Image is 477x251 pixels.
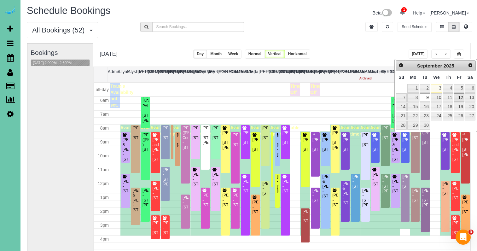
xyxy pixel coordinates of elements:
span: 9am [100,139,109,144]
a: 2 [420,84,430,93]
span: Available time [410,125,429,137]
a: 24 [431,112,443,120]
div: [PERSON_NAME] ([PERSON_NAME]) - [STREET_ADDRESS] [422,126,428,145]
div: Archived [359,76,369,81]
span: Saturday [468,75,473,80]
span: Sunday [398,75,404,80]
span: Available time [220,125,240,137]
a: 5 [454,84,464,93]
div: [PERSON_NAME] - [STREET_ADDRESS][PERSON_NAME] [362,188,369,208]
div: [PERSON_NAME] - [STREET_ADDRESS] [152,186,159,201]
button: Horizontal [285,50,310,59]
div: [PERSON_NAME] - [STREET_ADDRESS] [282,179,288,194]
span: Available time [280,125,300,137]
button: Vertical [265,50,285,59]
span: Available time [390,125,410,137]
div: [PERSON_NAME] - [STREET_ADDRESS] [276,143,278,157]
div: [PERSON_NAME] - [STREET_ADDRESS] [182,195,189,210]
button: All Bookings (52) [27,22,98,38]
th: Lola [349,67,359,82]
th: [PERSON_NAME] [339,67,349,82]
div: [PERSON_NAME] ([PERSON_NAME]) Comp - [STREET_ADDRESS] [182,126,189,150]
span: Available time [420,125,439,137]
button: Month [207,50,225,59]
button: Week [225,50,241,59]
div: [PERSON_NAME] - [STREET_ADDRESS] [222,193,229,207]
button: [DATE] [409,50,428,59]
span: Available time [240,125,259,137]
div: [PERSON_NAME] - [STREET_ADDRESS] [372,137,378,152]
input: Search Bookings.. [152,22,244,32]
div: [PERSON_NAME] and [PERSON_NAME] - [STREET_ADDRESS] [152,137,159,162]
a: 28 [396,121,407,130]
th: Makenna [359,67,369,82]
button: Send Schedule [398,22,431,32]
th: [PERSON_NAME] [269,67,279,82]
div: [PERSON_NAME] - [STREET_ADDRESS] [252,137,259,152]
div: [PERSON_NAME] - [STREET_ADDRESS] [122,179,129,194]
a: Help [413,10,425,15]
div: [PERSON_NAME] and [PERSON_NAME] - [STREET_ADDRESS] [452,137,458,162]
div: [PERSON_NAME] - [STREET_ADDRESS] [192,172,199,187]
a: 17 [431,102,443,111]
div: [PERSON_NAME] - [STREET_ADDRESS][PERSON_NAME] [382,174,388,194]
th: [PERSON_NAME] [158,67,168,82]
a: 26 [454,112,464,120]
div: [PERSON_NAME] - [STREET_ADDRESS] [312,188,318,203]
div: [PERSON_NAME] - [STREET_ADDRESS] [177,133,178,147]
a: 20 [465,102,475,111]
a: 10 [431,93,443,102]
img: Automaid Logo [4,6,16,15]
div: [PERSON_NAME] - [STREET_ADDRESS] [212,172,218,187]
span: Tuesday [422,75,427,80]
span: Available time [230,125,249,137]
span: Available time [330,125,349,137]
img: New interface [381,9,392,17]
div: [PERSON_NAME] - [STREET_ADDRESS] [322,137,329,152]
a: 6 [465,84,475,93]
a: 13 [465,93,475,102]
th: [PERSON_NAME] [208,67,218,82]
span: Schedule Bookings [27,5,110,16]
a: 30 [420,121,430,130]
div: [PERSON_NAME] - [STREET_ADDRESS] [412,126,418,140]
div: [PERSON_NAME] - [STREET_ADDRESS] [382,126,388,140]
th: [PERSON_NAME] [380,67,390,82]
span: Available time [140,125,160,137]
button: [DATE] 2:00PM - 2:30PM [31,60,73,66]
span: 8am [100,125,109,131]
span: Available time [450,132,469,143]
div: [PERSON_NAME] & [PERSON_NAME] - [STREET_ADDRESS] [122,137,129,162]
a: 9 [420,93,430,102]
div: [PERSON_NAME] - [STREET_ADDRESS] [412,188,418,203]
div: [PERSON_NAME] - [STREET_ADDRESS] [192,126,199,140]
span: All Bookings (52) [32,26,88,34]
span: Available time [260,125,280,137]
div: [PERSON_NAME] - [STREET_ADDRESS] [162,221,169,235]
span: 3 [468,230,474,235]
div: [PERSON_NAME] - [STREET_ADDRESS] [302,209,308,224]
div: [PERSON_NAME] - [STREET_ADDRESS] [162,126,169,140]
h2: [DATE] [100,50,118,57]
th: [PERSON_NAME] [390,67,400,82]
span: 1 [401,7,407,12]
th: [PERSON_NAME] [168,67,178,82]
div: [PERSON_NAME] - [STREET_ADDRESS] [302,137,308,152]
th: Admin [108,67,118,82]
span: 11am [98,167,109,172]
span: Available time [190,125,210,137]
div: [PERSON_NAME] - [STREET_ADDRESS] [202,193,208,207]
div: [PERSON_NAME] - [STREET_ADDRESS] [442,181,448,196]
th: Gretel [238,67,248,82]
span: 2025 [444,63,454,68]
a: Beta [373,10,392,15]
a: [PERSON_NAME] [430,10,469,15]
th: [PERSON_NAME] [289,67,299,82]
a: 3 [431,84,443,93]
span: Available time [320,132,340,143]
a: 23 [420,112,430,120]
h3: Bookings [31,49,90,56]
span: September [417,63,442,68]
a: 21 [396,112,407,120]
th: [PERSON_NAME] [259,67,269,82]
